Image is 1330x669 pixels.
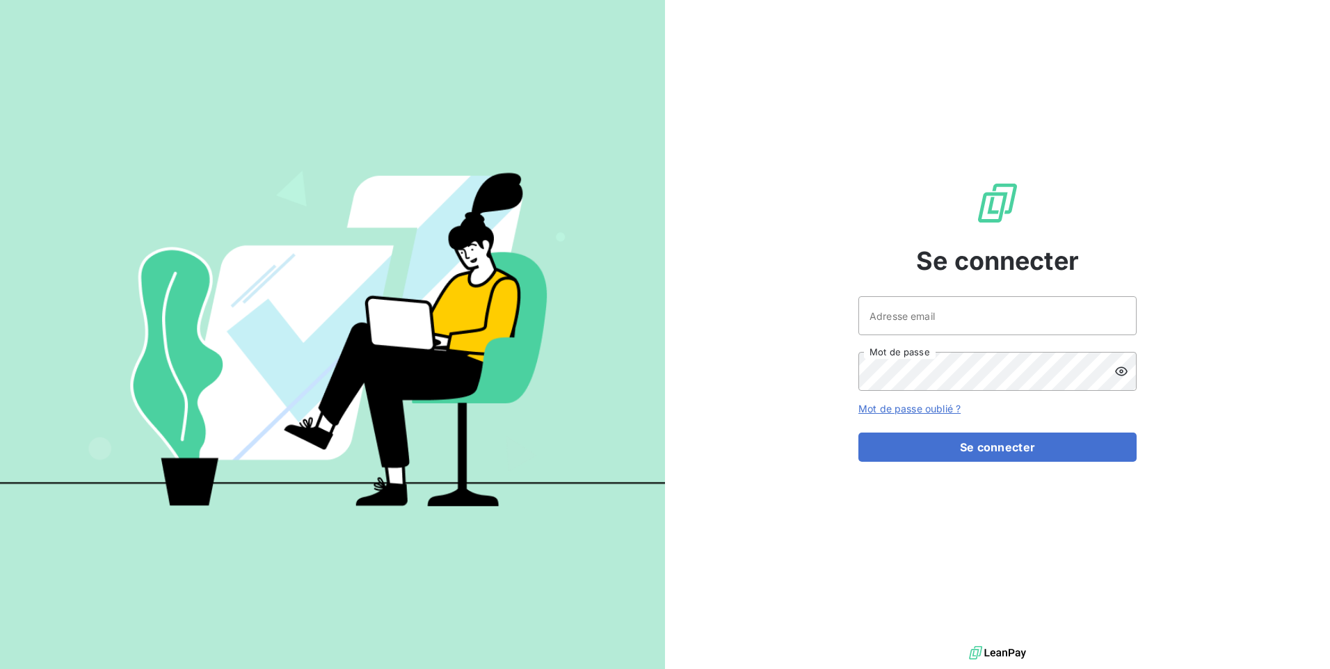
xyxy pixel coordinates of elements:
[858,403,961,414] a: Mot de passe oublié ?
[969,643,1026,663] img: logo
[916,242,1079,280] span: Se connecter
[975,181,1020,225] img: Logo LeanPay
[858,296,1137,335] input: placeholder
[858,433,1137,462] button: Se connecter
